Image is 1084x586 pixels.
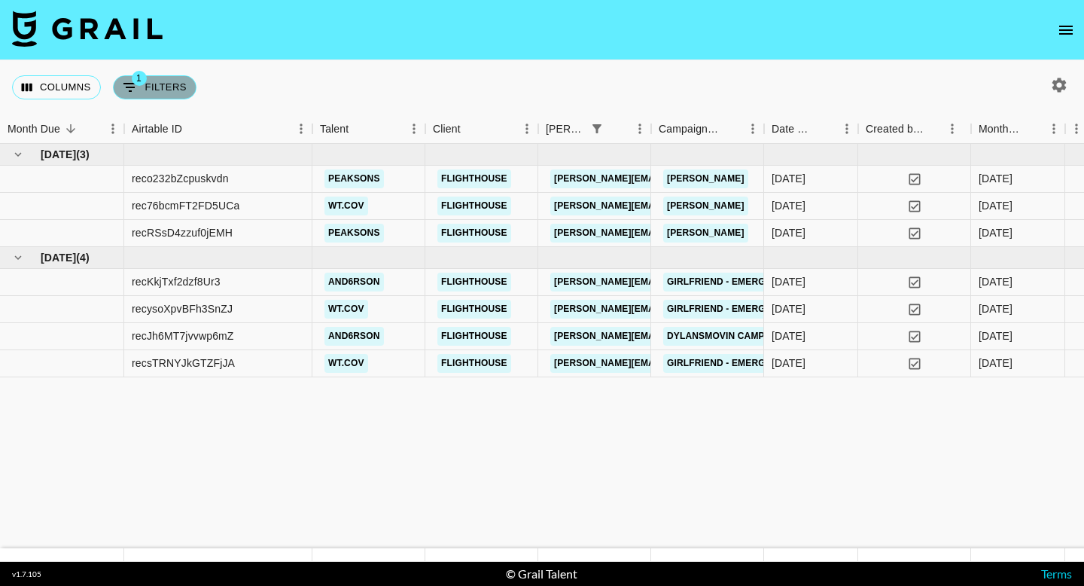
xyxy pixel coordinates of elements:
[437,354,511,373] a: Flighthouse
[324,197,368,215] a: wt.cov
[971,114,1065,144] div: Month Due
[772,356,805,371] div: 22/7/2025
[979,114,1022,144] div: Month Due
[320,114,349,144] div: Talent
[764,114,858,144] div: Date Created
[979,198,1012,213] div: Aug '25
[663,327,790,346] a: dylansmovin campaign
[437,327,511,346] a: Flighthouse
[1051,15,1081,45] button: open drawer
[1041,566,1072,581] a: Terms
[586,118,607,139] div: 1 active filter
[550,169,796,188] a: [PERSON_NAME][EMAIL_ADDRESS][DOMAIN_NAME]
[538,114,651,144] div: Booker
[550,273,796,291] a: [PERSON_NAME][EMAIL_ADDRESS][DOMAIN_NAME]
[461,118,482,139] button: Sort
[132,328,234,343] div: recJh6MT7jvvwp6mZ
[979,225,1012,240] div: Aug '25
[772,198,805,213] div: 14/8/2025
[132,71,147,86] span: 1
[772,274,805,289] div: 11/7/2025
[12,75,101,99] button: Select columns
[437,300,511,319] a: Flighthouse
[12,569,41,579] div: v 1.7.105
[324,300,368,319] a: wt.cov
[132,198,239,213] div: rec76bcmFT2FD5UCa
[437,273,511,291] a: Flighthouse
[516,118,538,140] button: Menu
[132,171,229,186] div: reco232bZcpuskvdn
[836,118,858,140] button: Menu
[324,273,384,291] a: and6rson
[924,118,945,139] button: Sort
[941,118,964,140] button: Menu
[550,327,796,346] a: [PERSON_NAME][EMAIL_ADDRESS][DOMAIN_NAME]
[858,114,971,144] div: Created by Grail Team
[132,274,221,289] div: recKkjTxf2dzf8Ur3
[433,114,461,144] div: Client
[772,301,805,316] div: 11/7/2025
[663,300,795,319] a: Girlfriend - Emergency
[659,114,720,144] div: Campaign (Type)
[132,225,233,240] div: recRSsD4zzuf0jEMH
[437,169,511,188] a: Flighthouse
[113,75,196,99] button: Show filters
[76,250,90,265] span: ( 4 )
[403,118,425,140] button: Menu
[41,250,76,265] span: [DATE]
[324,354,368,373] a: wt.cov
[8,247,29,268] button: hide children
[663,169,748,188] a: [PERSON_NAME]
[772,171,805,186] div: 26/8/2025
[132,356,235,371] div: recsTRNYJkGTZFjJA
[312,114,425,144] div: Talent
[349,118,370,139] button: Sort
[979,356,1012,371] div: Jul '25
[60,118,81,139] button: Sort
[651,114,764,144] div: Campaign (Type)
[182,118,203,139] button: Sort
[1022,118,1043,139] button: Sort
[979,301,1012,316] div: Jul '25
[979,171,1012,186] div: Aug '25
[102,118,124,140] button: Menu
[324,327,384,346] a: and6rson
[663,197,748,215] a: [PERSON_NAME]
[815,118,836,139] button: Sort
[425,114,538,144] div: Client
[550,300,796,319] a: [PERSON_NAME][EMAIL_ADDRESS][DOMAIN_NAME]
[324,224,384,243] a: peaksons
[437,197,511,215] a: Flighthouse
[324,169,384,188] a: peaksons
[132,301,233,316] div: recysoXpvBFh3SnZJ
[772,114,815,144] div: Date Created
[586,118,607,139] button: Show filters
[772,328,805,343] div: 9/7/2025
[720,118,741,139] button: Sort
[629,118,651,140] button: Menu
[663,224,748,243] a: [PERSON_NAME]
[979,328,1012,343] div: Jul '25
[546,114,586,144] div: [PERSON_NAME]
[607,118,629,139] button: Sort
[124,114,312,144] div: Airtable ID
[979,274,1012,289] div: Jul '25
[290,118,312,140] button: Menu
[550,197,796,215] a: [PERSON_NAME][EMAIL_ADDRESS][DOMAIN_NAME]
[550,224,796,243] a: [PERSON_NAME][EMAIL_ADDRESS][DOMAIN_NAME]
[506,566,577,581] div: © Grail Talent
[437,224,511,243] a: Flighthouse
[132,114,182,144] div: Airtable ID
[41,147,76,162] span: [DATE]
[1043,118,1065,140] button: Menu
[772,225,805,240] div: 28/8/2025
[741,118,764,140] button: Menu
[76,147,90,162] span: ( 3 )
[866,114,924,144] div: Created by Grail Team
[663,354,795,373] a: Girlfriend - Emergency
[8,144,29,165] button: hide children
[663,273,795,291] a: Girlfriend - Emergency
[8,114,60,144] div: Month Due
[12,11,163,47] img: Grail Talent
[550,354,796,373] a: [PERSON_NAME][EMAIL_ADDRESS][DOMAIN_NAME]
